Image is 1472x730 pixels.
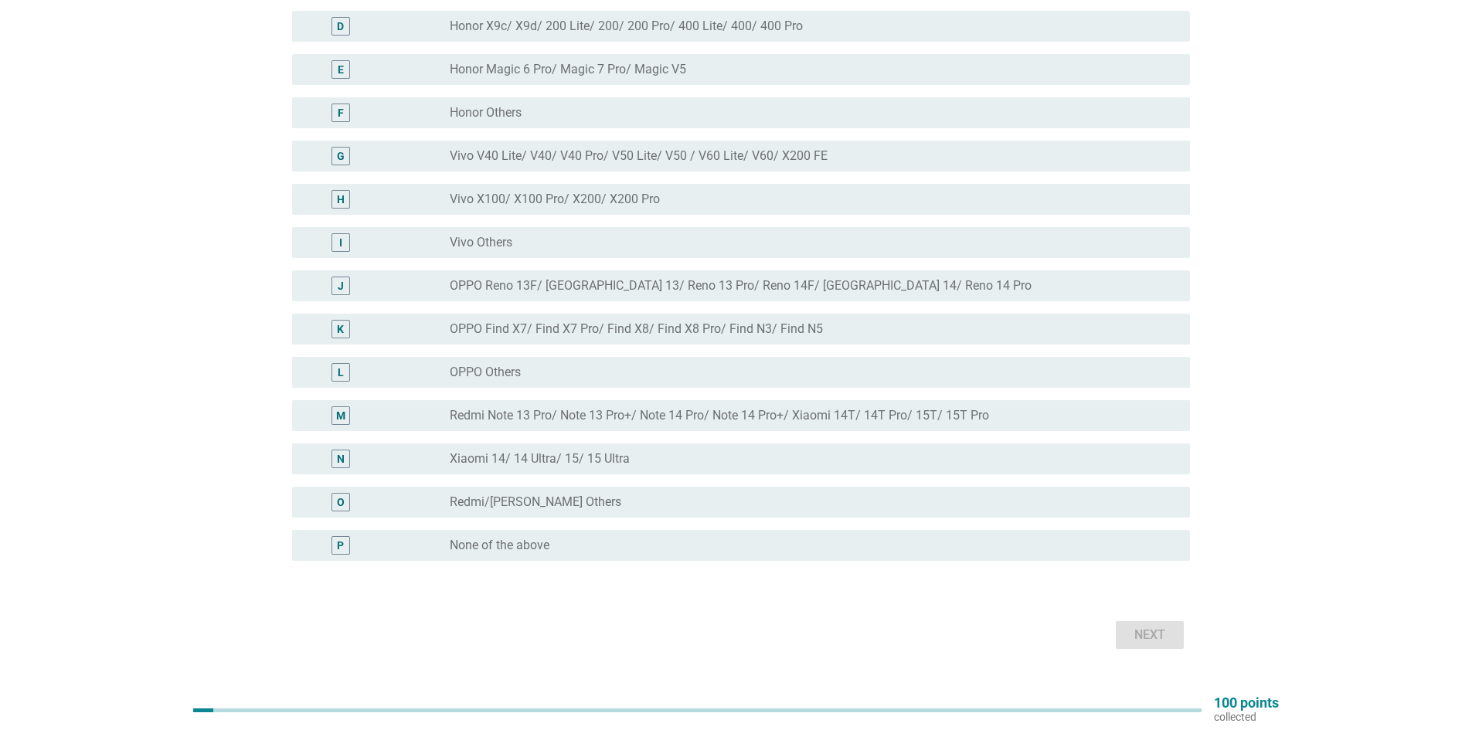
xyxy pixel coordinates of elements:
[450,408,989,423] label: Redmi Note 13 Pro/ Note 13 Pro+/ Note 14 Pro/ Note 14 Pro+/ Xiaomi 14T/ 14T Pro/ 15T/ 15T Pro
[450,235,512,250] label: Vivo Others
[450,451,630,467] label: Xiaomi 14/ 14 Ultra/ 15/ 15 Ultra
[339,235,342,251] div: I
[450,365,521,380] label: OPPO Others
[337,321,344,338] div: K
[450,494,621,510] label: Redmi/[PERSON_NAME] Others
[338,278,344,294] div: J
[450,321,823,337] label: OPPO Find X7/ Find X7 Pro/ Find X8/ Find X8 Pro/ Find N3/ Find N5
[338,365,344,381] div: L
[450,538,549,553] label: None of the above
[1214,710,1279,724] p: collected
[450,105,522,121] label: Honor Others
[450,148,828,164] label: Vivo V40 Lite/ V40/ V40 Pro/ V50 Lite/ V50 / V60 Lite/ V60/ X200 FE
[337,451,345,467] div: N
[450,62,686,77] label: Honor Magic 6 Pro/ Magic 7 Pro/ Magic V5
[337,538,344,554] div: P
[336,408,345,424] div: M
[450,19,803,34] label: Honor X9c/ X9d/ 200 Lite/ 200/ 200 Pro/ 400 Lite/ 400/ 400 Pro
[450,192,660,207] label: Vivo X100/ X100 Pro/ X200/ X200 Pro
[337,192,345,208] div: H
[337,148,345,165] div: G
[450,278,1032,294] label: OPPO Reno 13F/ [GEOGRAPHIC_DATA] 13/ Reno 13 Pro/ Reno 14F/ [GEOGRAPHIC_DATA] 14/ Reno 14 Pro
[337,19,344,35] div: D
[338,62,344,78] div: E
[337,494,345,511] div: O
[338,105,344,121] div: F
[1214,696,1279,710] p: 100 points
